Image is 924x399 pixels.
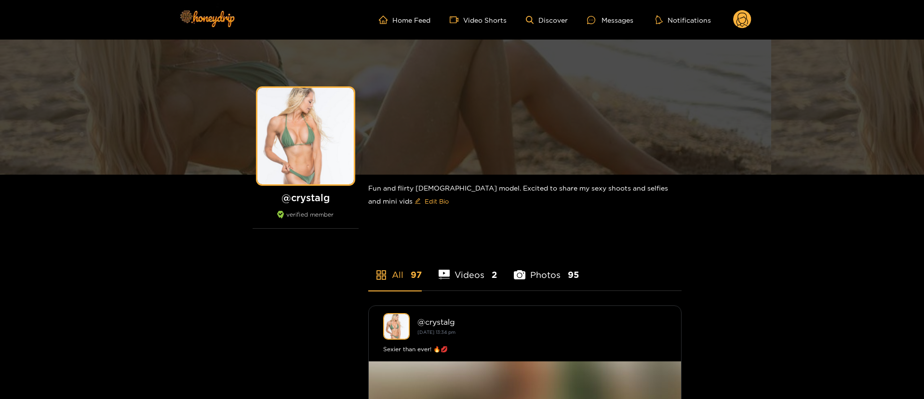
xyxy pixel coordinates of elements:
[253,211,359,229] div: verified member
[450,15,463,24] span: video-camera
[417,317,667,326] div: @ crystalg
[425,196,449,206] span: Edit Bio
[368,175,682,217] div: Fun and flirty [DEMOGRAPHIC_DATA] model. Excited to share my sexy shoots and selfies and mini vids
[379,15,392,24] span: home
[368,247,422,290] li: All
[413,193,451,209] button: editEdit Bio
[379,15,430,24] a: Home Feed
[383,344,667,354] div: Sexier than ever! 🔥💋
[492,269,497,281] span: 2
[514,247,579,290] li: Photos
[417,330,455,335] small: [DATE] 13:34 pm
[253,192,359,204] h1: @ crystalg
[568,269,579,281] span: 95
[587,14,633,26] div: Messages
[450,15,507,24] a: Video Shorts
[526,16,568,24] a: Discover
[383,313,410,340] img: crystalg
[375,269,387,281] span: appstore
[439,247,497,290] li: Videos
[415,198,421,205] span: edit
[411,269,422,281] span: 97
[653,15,714,25] button: Notifications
